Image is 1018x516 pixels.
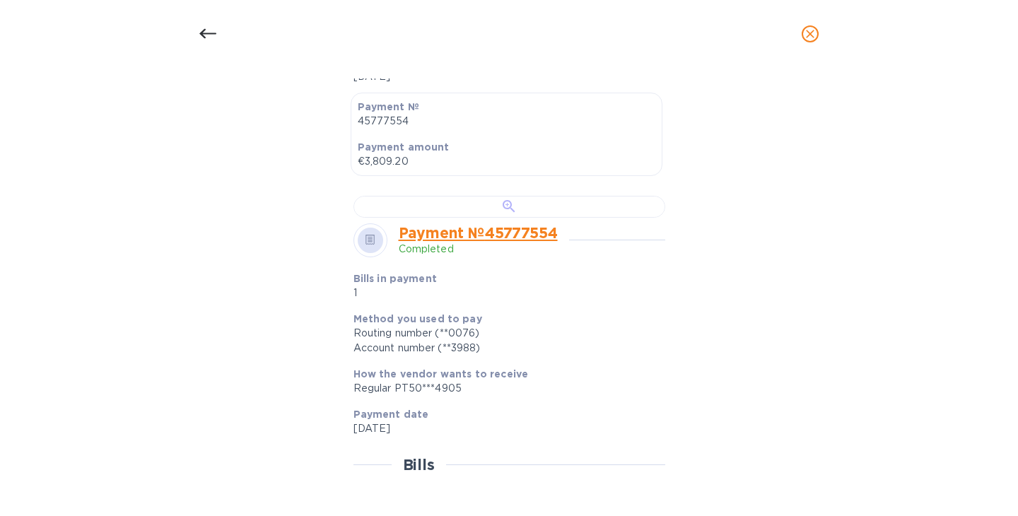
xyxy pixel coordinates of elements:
[399,242,558,257] p: Completed
[353,341,654,356] div: Account number (**3988)
[353,368,529,380] b: How the vendor wants to receive
[403,456,435,474] h2: Bills
[353,286,554,300] p: 1
[358,154,655,169] p: €3,809.20
[353,326,654,341] div: Routing number (**0076)
[793,17,827,51] button: close
[353,273,437,284] b: Bills in payment
[358,141,450,153] b: Payment amount
[353,381,654,396] div: Regular PT50***4905
[399,224,558,242] a: Payment № 45777554
[358,101,419,112] b: Payment №
[358,114,655,129] p: 45777554
[353,313,482,324] b: Method you used to pay
[353,409,429,420] b: Payment date
[353,421,654,436] p: [DATE]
